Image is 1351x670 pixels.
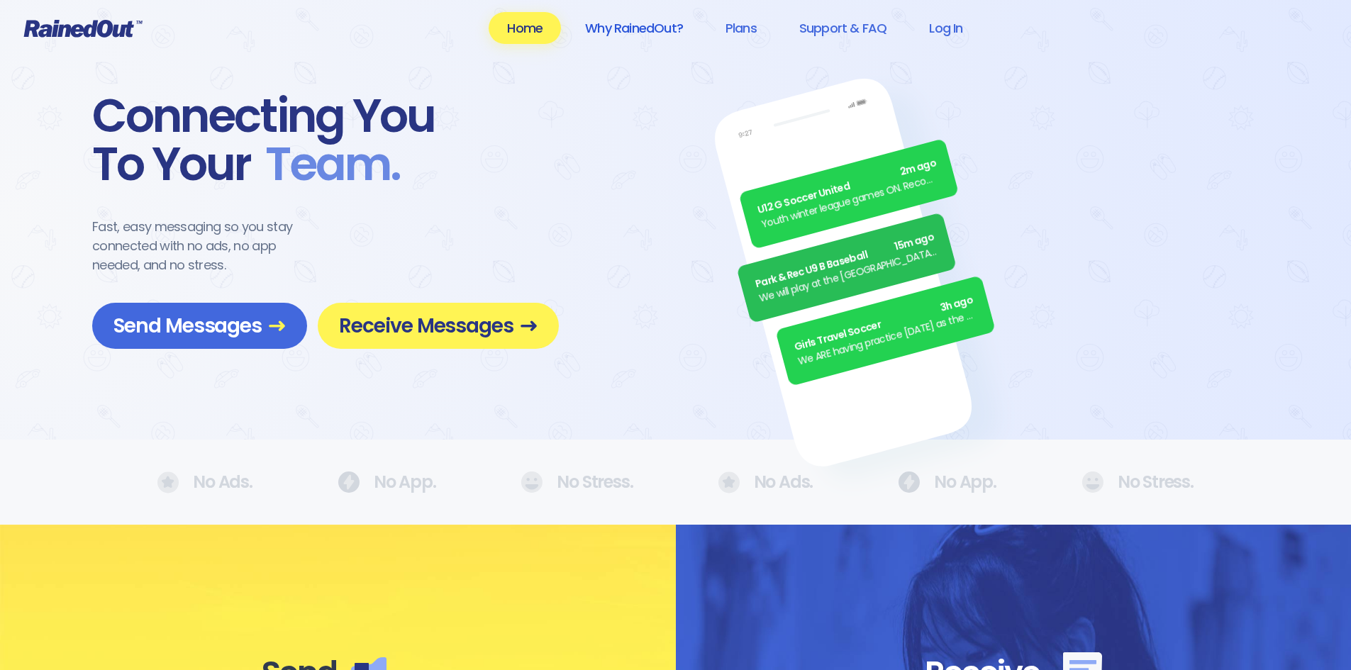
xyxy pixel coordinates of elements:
[781,12,905,44] a: Support & FAQ
[899,156,938,180] span: 2m ago
[793,293,975,355] div: Girls Travel Soccer
[898,471,996,493] div: No App.
[1082,471,1194,493] div: No Stress.
[157,471,252,493] div: No Ads.
[718,471,813,493] div: No Ads.
[938,293,974,316] span: 3h ago
[113,313,286,338] span: Send Messages
[756,156,938,218] div: U12 G Soccer United
[893,230,935,255] span: 15m ago
[754,230,936,292] div: Park & Rec U9 B Baseball
[757,244,940,306] div: We will play at the [GEOGRAPHIC_DATA]. Wear white, be at the field by 5pm.
[339,313,538,338] span: Receive Messages
[796,307,979,369] div: We ARE having practice [DATE] as the sun is finally out.
[567,12,701,44] a: Why RainedOut?
[157,471,179,493] img: No Ads.
[92,217,319,274] div: Fast, easy messaging so you stay connected with no ads, no app needed, and no stress.
[718,471,740,493] img: No Ads.
[521,471,543,493] img: No Ads.
[898,471,920,493] img: No Ads.
[1082,471,1103,493] img: No Ads.
[318,303,559,349] a: Receive Messages
[911,12,981,44] a: Log In
[338,471,360,493] img: No Ads.
[521,471,633,493] div: No Stress.
[92,303,307,349] a: Send Messages
[489,12,561,44] a: Home
[707,12,775,44] a: Plans
[92,92,559,189] div: Connecting You To Your
[251,140,400,189] span: Team .
[760,170,943,233] div: Youth winter league games ON. Recommend running shoes/sneakers for players as option for footwear.
[338,471,436,493] div: No App.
